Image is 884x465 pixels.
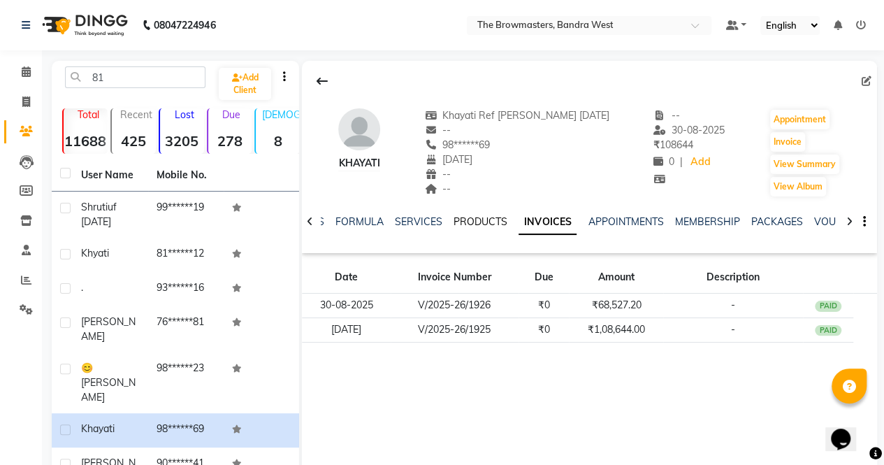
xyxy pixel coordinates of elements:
a: SERVICES [395,215,442,228]
div: PAID [815,325,841,336]
div: PAID [815,301,841,312]
td: ₹68,527.20 [569,294,663,318]
span: Khyati [81,247,109,259]
span: -- [425,124,451,136]
span: 0 [653,155,674,168]
td: V/2025-26/1925 [391,317,519,342]
input: Search by Name/Mobile/Email/Code [65,66,205,88]
td: ₹0 [519,294,570,318]
th: Date [302,262,390,294]
span: - [731,323,735,336]
th: Invoice Number [391,262,519,294]
span: 😊[PERSON_NAME] [81,362,136,403]
strong: 3205 [160,132,204,150]
span: Khayati Ref [PERSON_NAME] [DATE] [425,109,609,122]
td: [DATE] [302,317,390,342]
span: -- [425,168,451,180]
iframe: chat widget [825,409,870,451]
strong: 425 [112,132,156,150]
span: | [680,155,683,169]
p: [DEMOGRAPHIC_DATA] [261,108,300,121]
p: Due [211,108,252,121]
p: Recent [117,108,156,121]
td: ₹1,08,644.00 [569,317,663,342]
span: -- [425,183,451,195]
b: 08047224946 [154,6,215,45]
strong: 11688 [64,132,108,150]
a: VOUCHERS [813,215,869,228]
button: Invoice [770,132,805,152]
th: User Name [73,159,148,192]
img: logo [36,6,131,45]
button: View Album [770,177,826,196]
span: [DATE] [425,153,473,166]
td: 30-08-2025 [302,294,390,318]
p: Lost [166,108,204,121]
a: APPOINTMENTS [588,215,663,228]
td: V/2025-26/1926 [391,294,519,318]
th: Mobile No. [148,159,224,192]
th: Amount [569,262,663,294]
span: 108644 [653,138,693,151]
td: ₹0 [519,317,570,342]
a: PRODUCTS [454,215,507,228]
button: View Summary [770,155,839,174]
div: Back to Client [307,68,337,94]
a: Add Client [219,68,271,100]
p: Total [69,108,108,121]
a: PACKAGES [751,215,802,228]
a: FORMULA [335,215,384,228]
th: Due [519,262,570,294]
span: 30-08-2025 [653,124,725,136]
th: Description [663,262,803,294]
img: avatar [338,108,380,150]
span: - [731,299,735,311]
a: INVOICES [519,210,577,235]
a: MEMBERSHIP [674,215,739,228]
span: -- [653,109,680,122]
span: [PERSON_NAME] [81,315,136,343]
span: ₹ [653,138,660,151]
button: Appointment [770,110,829,129]
strong: 8 [256,132,300,150]
span: . [81,281,83,294]
span: Shruti [81,201,108,213]
a: Add [688,152,713,172]
span: Khayati [81,422,115,435]
strong: 278 [208,132,252,150]
div: Khayati [338,156,380,171]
